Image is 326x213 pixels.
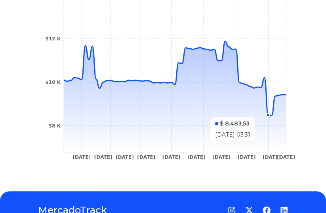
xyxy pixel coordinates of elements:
tspan: $12 K [45,36,61,42]
tspan: [DATE] [187,154,206,160]
tspan: [DATE] [277,154,295,160]
tspan: [DATE] [94,154,112,160]
tspan: [DATE] [212,154,231,160]
tspan: $8 K [49,123,61,128]
tspan: [DATE] [137,154,155,160]
tspan: [DATE] [162,154,181,160]
tspan: [DATE] [116,154,134,160]
tspan: [DATE] [263,154,281,160]
tspan: [DATE] [238,154,256,160]
tspan: $10 K [45,80,61,85]
tspan: [DATE] [72,154,91,160]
